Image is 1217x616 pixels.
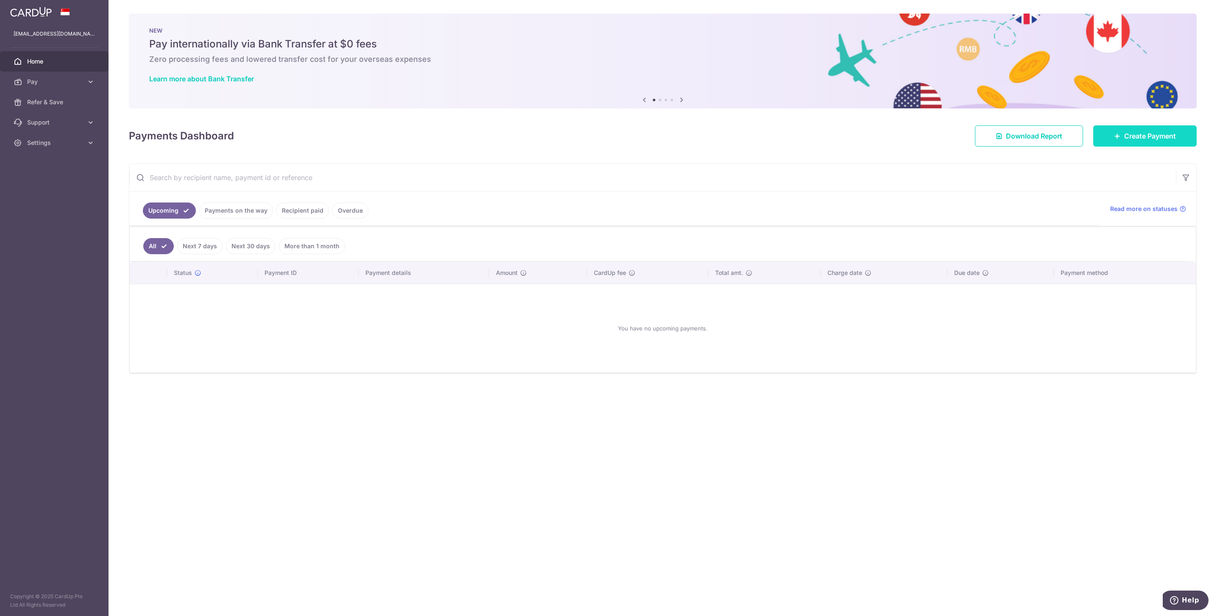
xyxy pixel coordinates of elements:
[1163,591,1209,612] iframe: Opens a widget where you can find more information
[332,203,368,219] a: Overdue
[149,27,1176,34] p: NEW
[129,128,234,144] h4: Payments Dashboard
[276,203,329,219] a: Recipient paid
[1093,125,1197,147] a: Create Payment
[954,269,980,277] span: Due date
[279,238,345,254] a: More than 1 month
[594,269,626,277] span: CardUp fee
[258,262,359,284] th: Payment ID
[27,78,83,86] span: Pay
[149,37,1176,51] h5: Pay internationally via Bank Transfer at $0 fees
[143,203,196,219] a: Upcoming
[27,118,83,127] span: Support
[174,269,192,277] span: Status
[129,14,1197,108] img: Bank transfer banner
[1110,205,1178,213] span: Read more on statuses
[149,54,1176,64] h6: Zero processing fees and lowered transfer cost for your overseas expenses
[149,75,254,83] a: Learn more about Bank Transfer
[27,57,83,66] span: Home
[27,98,83,106] span: Refer & Save
[975,125,1083,147] a: Download Report
[1054,262,1196,284] th: Payment method
[199,203,273,219] a: Payments on the way
[143,238,174,254] a: All
[827,269,862,277] span: Charge date
[226,238,276,254] a: Next 30 days
[10,7,52,17] img: CardUp
[14,30,95,38] p: [EMAIL_ADDRESS][DOMAIN_NAME]
[27,139,83,147] span: Settings
[129,164,1176,191] input: Search by recipient name, payment id or reference
[359,262,489,284] th: Payment details
[496,269,518,277] span: Amount
[1006,131,1062,141] span: Download Report
[177,238,223,254] a: Next 7 days
[1110,205,1186,213] a: Read more on statuses
[140,291,1186,366] div: You have no upcoming payments.
[1124,131,1176,141] span: Create Payment
[715,269,743,277] span: Total amt.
